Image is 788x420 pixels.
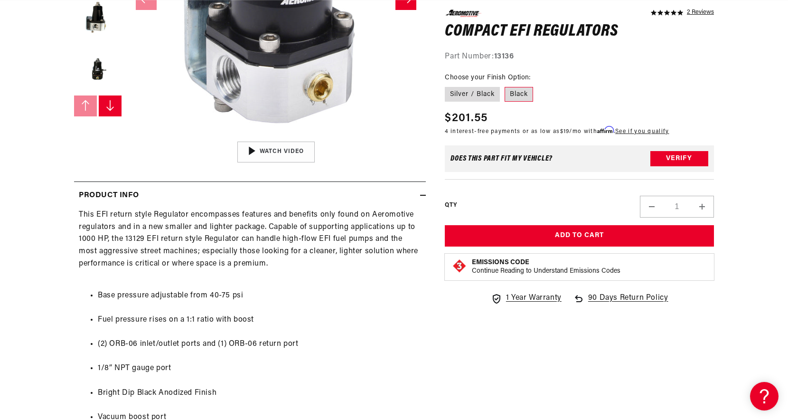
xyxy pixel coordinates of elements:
li: Base pressure adjustable from 40-75 psi [98,290,421,302]
li: Bright Dip Black Anodized Finish [98,387,421,400]
button: Load image 5 in gallery view [74,46,122,93]
button: Slide left [74,95,97,116]
li: Fuel pressure rises on a 1:1 ratio with boost [98,314,421,326]
strong: 13136 [494,53,514,60]
span: $19 [560,129,570,134]
span: Affirm [597,126,614,134]
button: Emissions CodeContinue Reading to Understand Emissions Codes [472,258,620,275]
div: Part Number: [445,51,714,63]
span: 90 Days Return Policy [588,292,668,314]
li: 1/8” NPT gauge port [98,363,421,375]
a: 1 Year Warranty [491,292,562,304]
legend: Choose your Finish Option: [445,72,531,82]
label: Black [505,86,533,102]
button: Slide right [99,95,122,116]
span: $201.55 [445,110,488,127]
img: Emissions code [452,258,467,273]
p: Continue Reading to Understand Emissions Codes [472,267,620,275]
h2: Product Info [79,190,139,202]
button: Add to Cart [445,225,714,247]
strong: Emissions Code [472,258,529,266]
div: Does This part fit My vehicle? [450,155,553,162]
label: Silver / Black [445,86,500,102]
a: 2 reviews [687,10,714,16]
label: QTY [445,201,457,209]
li: (2) ORB-06 inlet/outlet ports and (1) ORB-06 return port [98,338,421,351]
p: 4 interest-free payments or as low as /mo with . [445,127,669,136]
summary: Product Info [74,182,426,210]
span: 1 Year Warranty [506,292,562,304]
a: 90 Days Return Policy [573,292,668,314]
a: See if you qualify - Learn more about Affirm Financing (opens in modal) [615,129,669,134]
h1: Compact EFI Regulators [445,24,714,39]
button: Verify [650,151,708,166]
